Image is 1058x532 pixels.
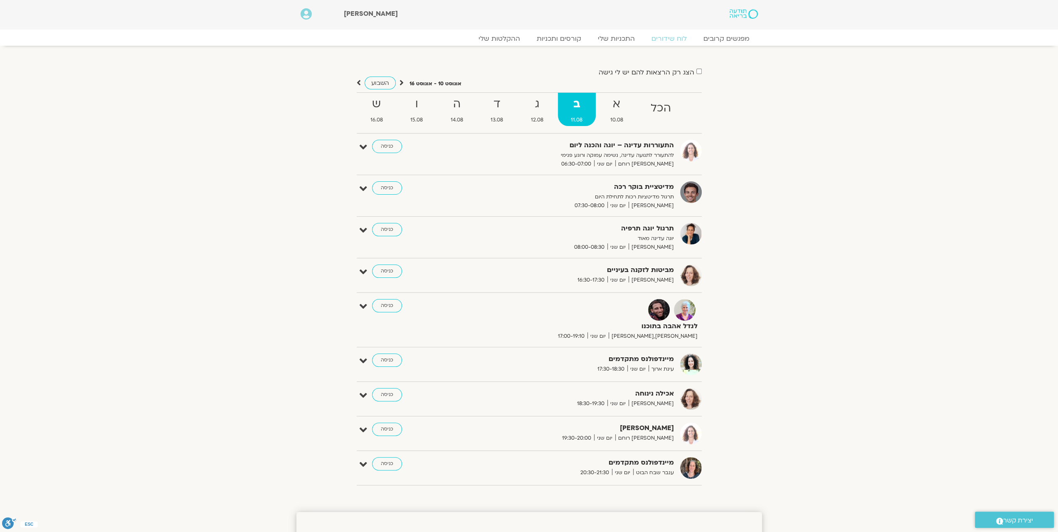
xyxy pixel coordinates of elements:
[372,388,402,401] a: כניסה
[470,457,674,468] strong: מיינדפולנס מתקדמים
[528,35,589,43] a: קורסים ותכניות
[372,140,402,153] a: כניסה
[397,116,436,124] span: 15.08
[438,93,476,126] a: ה14.08
[559,434,594,443] span: 19:30-20:00
[597,116,636,124] span: 10.08
[409,79,461,88] p: אוגוסט 10 - אוגוסט 16
[372,457,402,470] a: כניסה
[607,399,629,408] span: יום שני
[470,140,674,151] strong: התעוררות עדינה – יוגה והכנה ליום
[518,116,557,124] span: 12.08
[594,160,615,168] span: יום שני
[478,116,516,124] span: 13.08
[649,365,674,374] span: עינת ארוך
[470,35,528,43] a: ההקלטות שלי
[372,423,402,436] a: כניסה
[358,95,396,114] strong: ש
[629,243,674,252] span: [PERSON_NAME]
[372,223,402,236] a: כניסה
[572,201,607,210] span: 07:30-08:00
[438,95,476,114] strong: ה
[633,468,674,477] span: ענבר שבח הבוט
[1003,515,1033,526] span: יצירת קשר
[643,35,695,43] a: לוח שידורים
[612,468,633,477] span: יום שני
[607,243,629,252] span: יום שני
[558,93,596,126] a: ב11.08
[397,93,436,126] a: ו15.08
[575,276,607,285] span: 16:30-17:30
[478,95,516,114] strong: ד
[629,201,674,210] span: [PERSON_NAME]
[629,399,674,408] span: [PERSON_NAME]
[470,234,674,243] p: יוגה עדינה מאוד
[372,299,402,312] a: כניסה
[558,160,594,168] span: 06:30-07:00
[365,77,396,89] a: השבוע
[518,93,557,126] a: ג12.08
[470,151,674,160] p: להתעורר לתנועה עדינה, נשימה עמוקה ורוגע פנימי
[397,95,436,114] strong: ו
[358,116,396,124] span: 16.08
[594,434,615,443] span: יום שני
[371,79,389,87] span: השבוע
[627,365,649,374] span: יום שני
[609,332,698,341] span: [PERSON_NAME],[PERSON_NAME]
[558,116,596,124] span: 11.08
[638,99,684,118] strong: הכל
[574,399,607,408] span: 18:30-19:30
[615,434,674,443] span: [PERSON_NAME] רוחם
[470,423,674,434] strong: [PERSON_NAME]
[301,35,758,43] nav: Menu
[470,181,674,193] strong: מדיטציית בוקר רכה
[975,512,1054,528] a: יצירת קשר
[607,201,629,210] span: יום שני
[597,95,636,114] strong: א
[372,265,402,278] a: כניסה
[494,321,698,332] strong: לגדל אהבה בתוכנו
[470,193,674,201] p: תרגול מדיטציות רכות לתחילת היום
[372,181,402,195] a: כניסה
[438,116,476,124] span: 14.08
[571,243,607,252] span: 08:00-08:30
[470,388,674,399] strong: אכילה נינוחה
[470,354,674,365] strong: מיינדפולנס מתקדמים
[599,69,694,76] label: הצג רק הרצאות להם יש לי גישה
[615,160,674,168] span: [PERSON_NAME] רוחם
[470,265,674,276] strong: מביטות לזקנה בעיניים
[518,95,557,114] strong: ג
[478,93,516,126] a: ד13.08
[558,95,596,114] strong: ב
[594,365,627,374] span: 17:30-18:30
[695,35,758,43] a: מפגשים קרובים
[629,276,674,285] span: [PERSON_NAME]
[358,93,396,126] a: ש16.08
[344,9,398,18] span: [PERSON_NAME]
[638,93,684,126] a: הכל
[587,332,609,341] span: יום שני
[372,354,402,367] a: כניסה
[597,93,636,126] a: א10.08
[577,468,612,477] span: 20:30-21:30
[470,223,674,234] strong: תרגול יוגה תרפיה
[607,276,629,285] span: יום שני
[589,35,643,43] a: התכניות שלי
[555,332,587,341] span: 17:00-19:10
